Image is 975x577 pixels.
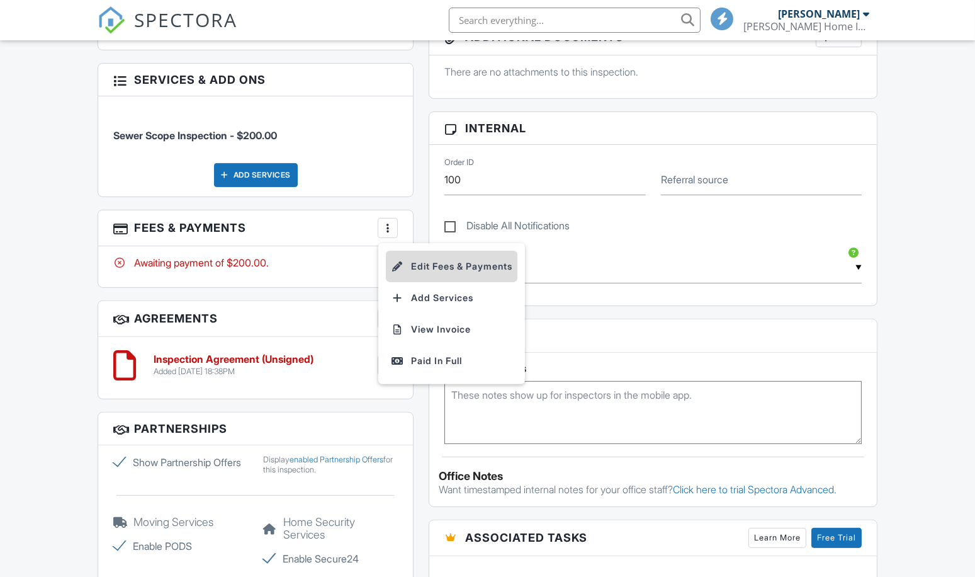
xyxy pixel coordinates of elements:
span: Sewer Scope Inspection - $200.00 [113,129,277,142]
label: Enable Secure24 [263,551,398,566]
a: Learn More [748,528,806,548]
a: Click here to trial Spectora Advanced. [673,483,837,496]
label: Order ID [444,157,474,168]
label: Referral source [661,173,728,186]
h5: Moving Services [113,516,248,528]
h3: Notes [429,319,877,352]
h3: Partnerships [98,413,413,445]
div: Display for this inspection. [263,455,398,475]
img: The Best Home Inspection Software - Spectora [98,6,125,34]
a: enabled Partnership Offers [290,455,383,464]
div: [PERSON_NAME] [778,8,860,20]
div: Add Services [214,163,298,187]
span: SPECTORA [134,6,237,33]
label: Show Partnership Offers [113,455,248,470]
h3: Fees & Payments [98,210,413,246]
h5: Home Security Services [263,516,398,541]
label: Disable All Notifications [444,220,570,236]
a: Inspection Agreement (Unsigned) Added [DATE] 18:38PM [154,354,313,376]
div: Awaiting payment of $200.00. [113,256,398,270]
p: Want timestamped internal notes for your office staff? [439,483,867,496]
a: SPECTORA [98,17,237,43]
p: There are no attachments to this inspection. [444,65,862,79]
div: Office Notes [439,470,867,483]
span: Associated Tasks [465,529,587,546]
h3: Internal [429,112,877,145]
h3: Agreements [98,301,413,337]
div: McGee Home Inspections [743,20,869,33]
input: Search everything... [449,8,701,33]
h6: Inspection Agreement (Unsigned) [154,354,313,365]
li: Service: Sewer Scope Inspection [113,106,398,152]
h3: Services & Add ons [98,64,413,96]
h5: Inspector Notes [444,362,862,375]
label: Enable PODS [113,539,248,554]
div: Added [DATE] 18:38PM [154,367,313,377]
a: Free Trial [811,528,862,548]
